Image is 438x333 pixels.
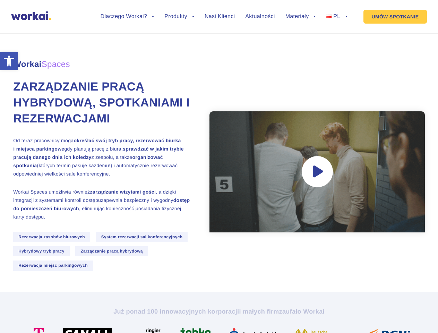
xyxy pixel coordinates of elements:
[13,232,90,242] span: Rezerwacja zasobów biurowych
[285,14,316,19] a: Materiały
[90,189,156,195] strong: zarządzanie wizytami gości
[13,188,193,221] p: Workai Spaces umożliwia również , a dzięki integracji z systemami kontroli dostępu
[205,14,235,19] a: Nasi Klienci
[13,136,193,178] p: Od teraz pracownicy mogą gdy planują pracę z biura, z zespołu, a także (których termin pasuje każ...
[13,246,69,256] span: Hybrydowy tryb pracy
[13,52,70,69] span: Workai
[13,79,193,127] h1: Zarządzanie pracą hybrydową, spotkaniami i rezerwacjami
[42,60,70,69] em: Spaces
[245,14,275,19] a: Aktualności
[96,232,188,242] span: System rezerwacji sal konferencyjnych
[164,14,194,19] a: Produkty
[13,197,190,220] span: zapewnia bezpieczny i wygodny , eliminując konieczność posiadania fizycznej karty dostępu.
[13,197,190,211] strong: dostęp do pomieszczeń biurowych
[13,261,93,271] span: Rezerwacja miejsc parkingowych
[13,146,184,160] strong: sprawdzać w jakim trybie pracują danego dnia ich koledzy
[333,14,340,19] span: PL
[75,246,148,256] span: Zarządzanie pracą hybrydową
[101,14,154,19] a: Dlaczego Workai?
[13,154,163,168] strong: organizować spotkania
[363,10,427,24] a: UMÓW SPOTKANIE
[27,307,412,316] h2: Już ponad 100 innowacyjnych korporacji zaufało Workai
[239,308,279,315] i: i małych firm
[13,138,181,152] strong: określać swój tryb pracy, rezerwować biurka i miejsca parkingowe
